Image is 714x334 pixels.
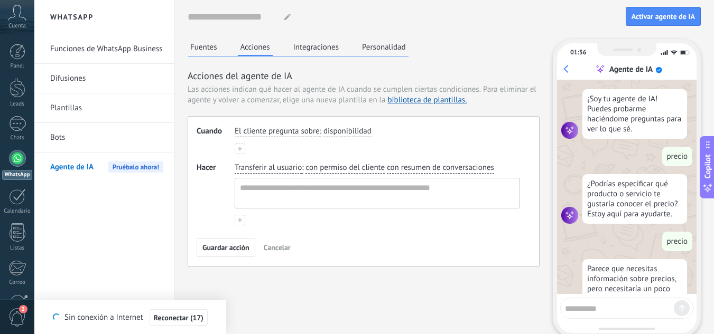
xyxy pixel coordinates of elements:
[305,163,385,173] span: con permiso del cliente
[561,207,578,224] img: agent icon
[19,305,27,313] span: 2
[8,23,26,30] span: Cuenta
[582,89,687,139] div: ¡Soy tu agente de IA! Puedes probarme haciéndome preguntas para ver lo que sé.
[570,49,586,56] div: 01:36
[50,152,163,182] a: Agente de IA Pruébalo ahora!
[50,64,163,93] a: Difusiones
[302,163,303,174] span: :
[561,122,578,139] img: agent icon
[702,154,713,178] span: Copilot
[197,126,235,154] span: Cuando
[626,7,701,26] button: Activar agente de IA
[34,152,174,182] li: Agente de IA
[235,126,320,137] button: El cliente pregunta sobre
[34,64,174,93] li: Difusiones
[197,238,255,257] button: Guardar acción
[359,39,409,55] button: Personalidad
[305,163,385,174] button: con permiso del cliente
[2,170,32,180] div: WhatsApp
[662,232,693,251] div: precio
[53,309,208,326] div: Sin conexión a Internet
[34,34,174,64] li: Funciones de WhatsApp Business
[387,163,494,174] button: con resumen de conversaciones
[188,84,481,95] span: Las acciones indican qué hacer al agente de IA cuando se cumplen ciertas condiciones.
[50,34,163,64] a: Funciones de WhatsApp Business
[238,39,273,56] button: Acciones
[2,101,33,108] div: Leads
[387,95,467,105] a: biblioteca de plantillas.
[34,123,174,152] li: Bots
[50,93,163,123] a: Plantillas
[291,39,342,55] button: Integraciones
[323,126,372,137] button: disponibilidad
[197,163,235,225] span: Hacer
[154,314,203,321] span: Reconectar (17)
[2,245,33,252] div: Listas
[50,152,94,182] span: Agente de IA
[235,163,302,173] span: Transferir al usuario
[264,244,291,251] span: Cancelar
[108,161,163,173] span: Pruébalo ahora!
[662,147,693,166] div: precio
[2,279,33,286] div: Correo
[2,135,33,141] div: Chats
[2,63,33,70] div: Panel
[632,13,695,20] span: Activar agente de IA
[34,93,174,123] li: Plantillas
[188,39,220,55] button: Fuentes
[582,174,687,224] div: ¿Podrías especificar qué producto o servicio te gustaría conocer el precio? Estoy aquí para ayuda...
[150,309,208,326] button: Reconectar (17)
[259,240,295,255] button: Cancelar
[202,244,249,251] span: Guardar acción
[235,163,302,174] button: Transferir al usuario
[609,64,653,74] div: Agente de IA
[387,163,494,173] span: con resumen de conversaciones
[188,69,540,82] h3: Acciones del agente de IA
[320,126,321,137] span: :
[188,84,536,105] span: Para eliminar el agente y volver a comenzar, elige una nueva plantilla en la
[2,208,33,215] div: Calendario
[50,123,163,152] a: Bots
